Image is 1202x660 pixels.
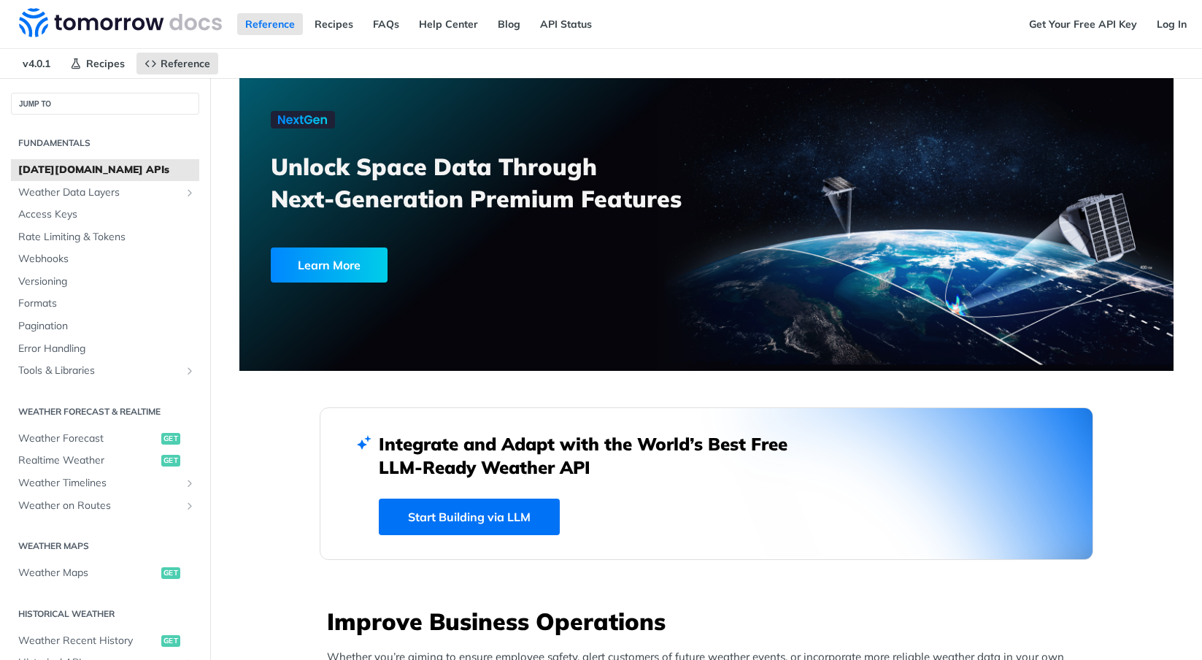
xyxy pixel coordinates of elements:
span: Weather Data Layers [18,185,180,200]
button: Show subpages for Weather Timelines [184,477,196,489]
span: Access Keys [18,207,196,222]
a: Formats [11,293,199,315]
span: Realtime Weather [18,453,158,468]
button: Show subpages for Weather Data Layers [184,187,196,199]
a: Weather Recent Historyget [11,630,199,652]
span: get [161,635,180,647]
span: Webhooks [18,252,196,266]
a: FAQs [365,13,407,35]
a: Webhooks [11,248,199,270]
a: Reference [237,13,303,35]
a: Weather Data LayersShow subpages for Weather Data Layers [11,182,199,204]
a: Access Keys [11,204,199,226]
a: Rate Limiting & Tokens [11,226,199,248]
a: Log In [1149,13,1195,35]
a: API Status [532,13,600,35]
a: Weather Mapsget [11,562,199,584]
span: Formats [18,296,196,311]
a: Realtime Weatherget [11,450,199,472]
span: Recipes [86,57,125,70]
a: Pagination [11,315,199,337]
span: Reference [161,57,210,70]
span: [DATE][DOMAIN_NAME] APIs [18,163,196,177]
span: Weather Maps [18,566,158,580]
h2: Fundamentals [11,137,199,150]
span: get [161,567,180,579]
a: Weather Forecastget [11,428,199,450]
h2: Integrate and Adapt with the World’s Best Free LLM-Ready Weather API [379,432,809,479]
button: Show subpages for Tools & Libraries [184,365,196,377]
a: Recipes [307,13,361,35]
span: Weather Timelines [18,476,180,491]
img: NextGen [271,111,335,128]
a: Error Handling [11,338,199,360]
span: get [161,455,180,467]
a: Weather TimelinesShow subpages for Weather Timelines [11,472,199,494]
span: Error Handling [18,342,196,356]
span: Rate Limiting & Tokens [18,230,196,245]
h3: Improve Business Operations [327,605,1093,637]
span: Pagination [18,319,196,334]
button: Show subpages for Weather on Routes [184,500,196,512]
h2: Weather Maps [11,540,199,553]
span: Versioning [18,275,196,289]
span: Weather Forecast [18,431,158,446]
a: Start Building via LLM [379,499,560,535]
h3: Unlock Space Data Through Next-Generation Premium Features [271,150,723,215]
h2: Weather Forecast & realtime [11,405,199,418]
button: JUMP TO [11,93,199,115]
a: Weather on RoutesShow subpages for Weather on Routes [11,495,199,517]
span: Tools & Libraries [18,364,180,378]
a: Versioning [11,271,199,293]
h2: Historical Weather [11,607,199,621]
a: Recipes [62,53,133,74]
a: Blog [490,13,528,35]
span: get [161,433,180,445]
a: Reference [136,53,218,74]
span: Weather Recent History [18,634,158,648]
a: Tools & LibrariesShow subpages for Tools & Libraries [11,360,199,382]
div: Learn More [271,247,388,283]
a: Learn More [271,247,632,283]
a: Help Center [411,13,486,35]
img: Tomorrow.io Weather API Docs [19,8,222,37]
a: Get Your Free API Key [1021,13,1145,35]
a: [DATE][DOMAIN_NAME] APIs [11,159,199,181]
span: Weather on Routes [18,499,180,513]
span: v4.0.1 [15,53,58,74]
